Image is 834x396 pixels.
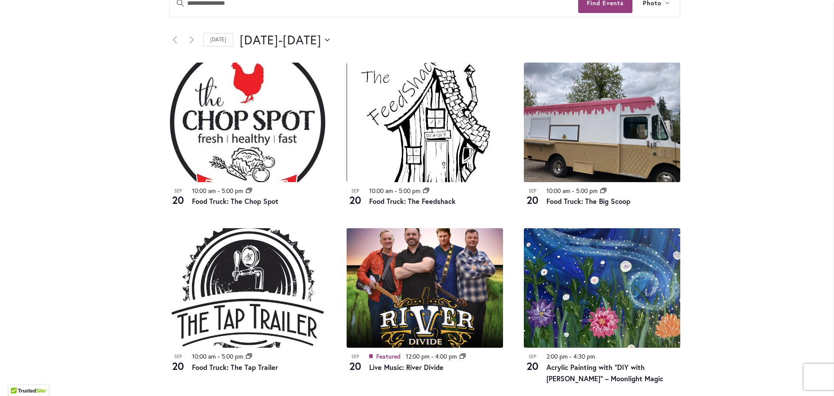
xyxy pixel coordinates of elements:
img: THE CHOP SPOT PDX – Food Truck [169,63,326,182]
a: Next Events [186,35,197,45]
span: 20 [524,359,541,373]
span: - [218,352,220,360]
span: Sep [524,353,541,360]
time: 10:00 am [369,186,393,195]
span: 20 [347,193,364,207]
time: 5:00 pm [222,352,243,360]
time: 5:00 pm [399,186,420,195]
button: Click to toggle datepicker [240,31,330,49]
span: - [569,352,572,360]
span: [DATE] [283,31,321,49]
a: Food Truck: The Big Scoop [546,196,630,206]
time: 10:00 am [546,186,570,195]
img: The Feedshack [347,63,503,182]
time: 5:00 pm [576,186,598,195]
a: Click to select today's date [203,33,233,47]
img: Food Truck: The Big Scoop [524,63,680,182]
span: Sep [169,353,187,360]
span: 20 [169,359,187,373]
a: Food Truck: The Feedshack [369,196,456,206]
a: Live Music: River Divide [369,363,443,372]
span: 20 [169,193,187,207]
time: 2:00 pm [546,352,568,360]
span: - [395,186,397,195]
img: Live Music: River Divide [347,228,503,348]
span: - [278,31,283,49]
time: 4:30 pm [573,352,595,360]
em: Featured [369,352,373,362]
span: Sep [347,353,364,360]
span: Sep [169,187,187,195]
time: 4:00 pm [435,352,457,360]
span: - [218,186,220,195]
time: 5:00 pm [222,186,243,195]
a: Previous Events [169,35,180,45]
time: 12:00 pm [406,352,430,360]
a: Food Truck: The Tap Trailer [192,363,278,372]
span: - [431,352,434,360]
span: 20 [524,193,541,207]
span: - [572,186,574,195]
iframe: Launch Accessibility Center [7,365,31,389]
span: Featured [376,352,400,360]
time: 10:00 am [192,186,216,195]
span: [DATE] [240,31,278,49]
span: Sep [524,187,541,195]
span: Sep [347,187,364,195]
a: Acrylic Painting with “DIY with [PERSON_NAME]” – Moonlight Magic [546,363,663,383]
img: 5e4b5f8c499087e3e3167495e3cbcca9 [524,228,680,348]
span: 20 [347,359,364,373]
img: Food Truck: The Tap Trailer [169,228,326,348]
a: Food Truck: The Chop Spot [192,196,278,206]
time: 10:00 am [192,352,216,360]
